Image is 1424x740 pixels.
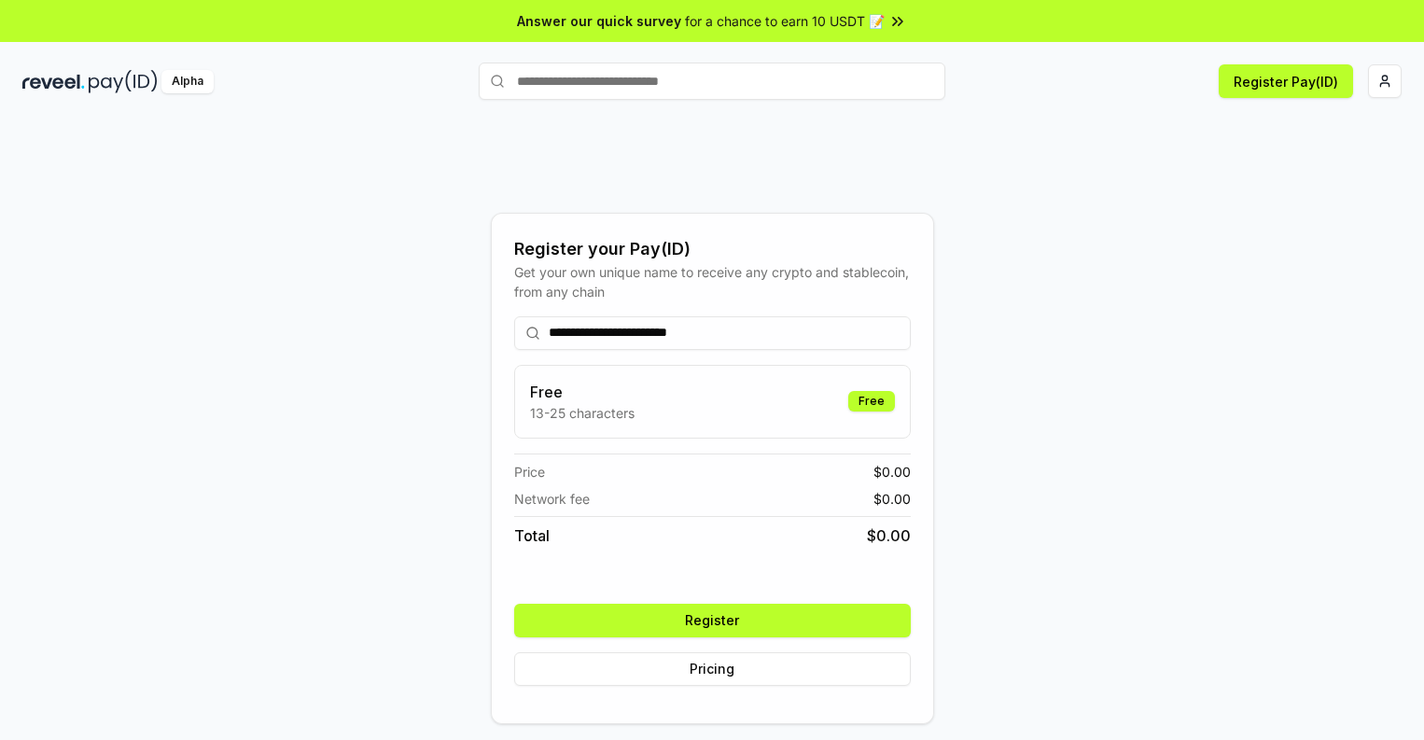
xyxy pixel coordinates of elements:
[867,524,911,547] span: $ 0.00
[514,524,550,547] span: Total
[848,391,895,412] div: Free
[517,11,681,31] span: Answer our quick survey
[514,262,911,301] div: Get your own unique name to receive any crypto and stablecoin, from any chain
[1219,64,1353,98] button: Register Pay(ID)
[514,652,911,686] button: Pricing
[530,403,635,423] p: 13-25 characters
[89,70,158,93] img: pay_id
[873,489,911,509] span: $ 0.00
[873,462,911,482] span: $ 0.00
[514,236,911,262] div: Register your Pay(ID)
[161,70,214,93] div: Alpha
[530,381,635,403] h3: Free
[514,462,545,482] span: Price
[22,70,85,93] img: reveel_dark
[514,604,911,637] button: Register
[685,11,885,31] span: for a chance to earn 10 USDT 📝
[514,489,590,509] span: Network fee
